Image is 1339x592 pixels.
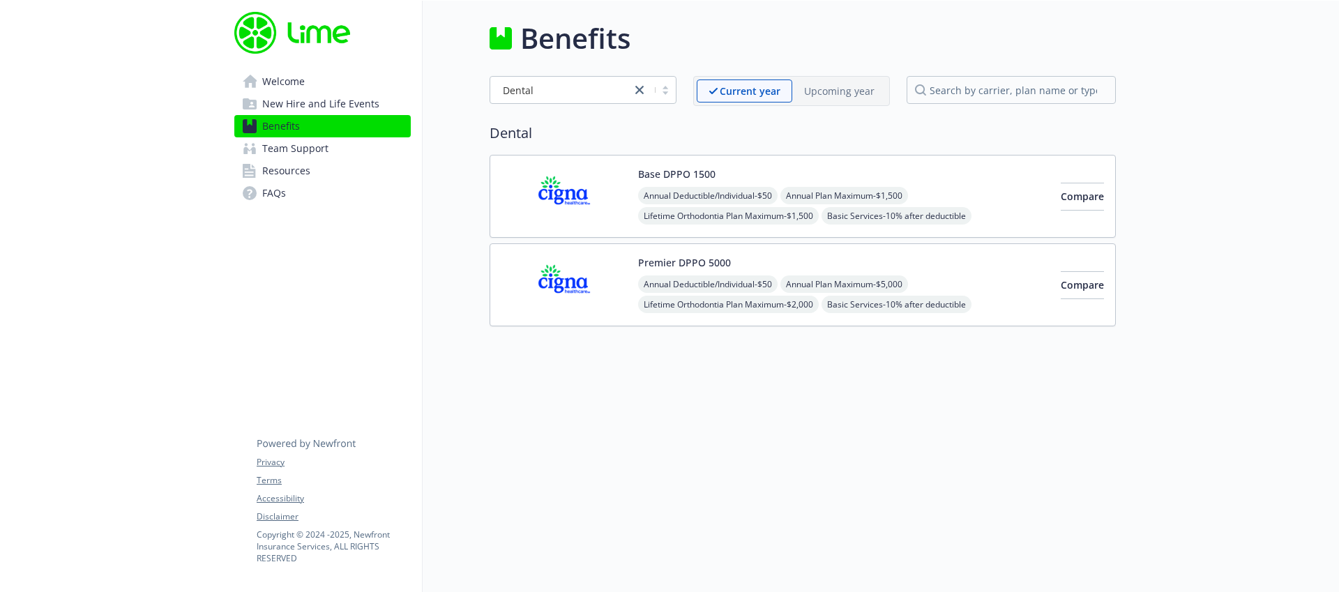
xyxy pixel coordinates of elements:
[720,84,780,98] p: Current year
[257,529,410,564] p: Copyright © 2024 - 2025 , Newfront Insurance Services, ALL RIGHTS RESERVED
[780,187,908,204] span: Annual Plan Maximum - $1,500
[638,187,778,204] span: Annual Deductible/Individual - $50
[234,182,411,204] a: FAQs
[257,474,410,487] a: Terms
[234,137,411,160] a: Team Support
[631,82,648,98] a: close
[234,93,411,115] a: New Hire and Life Events
[234,115,411,137] a: Benefits
[503,83,534,98] span: Dental
[262,115,300,137] span: Benefits
[234,160,411,182] a: Resources
[257,510,410,523] a: Disclaimer
[262,93,379,115] span: New Hire and Life Events
[262,182,286,204] span: FAQs
[1061,183,1104,211] button: Compare
[257,492,410,505] a: Accessibility
[907,76,1116,104] input: search by carrier, plan name or type
[257,456,410,469] a: Privacy
[497,83,624,98] span: Dental
[804,84,875,98] p: Upcoming year
[1061,278,1104,291] span: Compare
[822,296,971,313] span: Basic Services - 10% after deductible
[780,275,908,293] span: Annual Plan Maximum - $5,000
[638,255,731,270] button: Premier DPPO 5000
[638,296,819,313] span: Lifetime Orthodontia Plan Maximum - $2,000
[501,167,627,226] img: CIGNA carrier logo
[638,207,819,225] span: Lifetime Orthodontia Plan Maximum - $1,500
[520,17,630,59] h1: Benefits
[262,137,328,160] span: Team Support
[822,207,971,225] span: Basic Services - 10% after deductible
[234,70,411,93] a: Welcome
[501,255,627,314] img: CIGNA carrier logo
[1061,271,1104,299] button: Compare
[638,167,716,181] button: Base DPPO 1500
[490,123,1116,144] h2: Dental
[262,70,305,93] span: Welcome
[262,160,310,182] span: Resources
[638,275,778,293] span: Annual Deductible/Individual - $50
[1061,190,1104,203] span: Compare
